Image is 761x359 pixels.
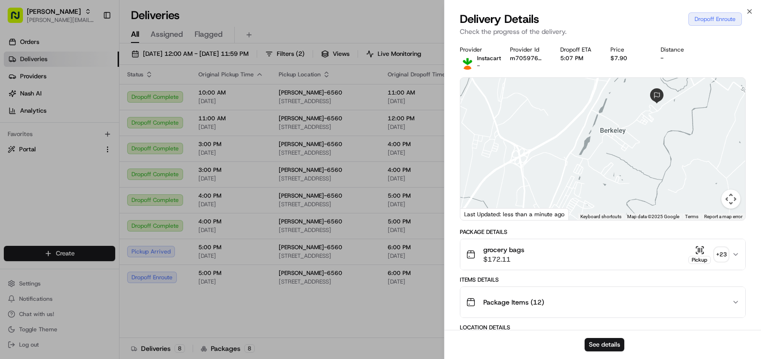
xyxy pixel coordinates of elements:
div: + 23 [715,248,728,261]
span: API Documentation [90,138,153,148]
span: Package Items ( 12 ) [483,297,544,307]
a: Open this area in Google Maps (opens a new window) [463,208,494,220]
button: Pickup+23 [688,245,728,264]
img: Google [463,208,494,220]
div: 5:07 PM [560,54,595,62]
div: Items Details [460,276,746,284]
div: Start new chat [33,91,157,101]
button: grocery bags$172.11Pickup+23 [460,239,745,270]
img: profile_instacart_ahold_partner.png [460,54,475,70]
span: Delivery Details [460,11,539,27]
div: 📗 [10,139,17,147]
button: Pickup [688,245,711,264]
button: Start new chat [163,94,174,106]
p: Welcome 👋 [10,38,174,53]
div: Location Details [460,324,746,331]
div: Package Details [460,228,746,236]
div: We're available if you need us! [33,101,121,108]
img: Nash [10,10,29,29]
button: Keyboard shortcuts [580,213,621,220]
div: Provider Id [510,46,545,53]
a: 📗Knowledge Base [6,135,77,152]
div: Provider [460,46,495,53]
div: Price [610,46,645,53]
div: - [661,54,696,62]
button: Package Items (12) [460,287,745,317]
p: Check the progress of the delivery. [460,27,746,36]
img: 1736555255976-a54dd68f-1ca7-489b-9aae-adbdc363a1c4 [10,91,27,108]
button: Map camera controls [721,190,740,209]
span: Map data ©2025 Google [627,214,679,219]
span: Knowledge Base [19,138,73,148]
div: Dropoff ETA [560,46,595,53]
button: m705976063 [510,54,545,62]
a: Report a map error [704,214,742,219]
div: Last Updated: less than a minute ago [460,208,569,220]
a: 💻API Documentation [77,135,157,152]
span: $172.11 [483,254,524,264]
a: Powered byPylon [67,161,116,169]
div: Distance [661,46,696,53]
button: See details [585,338,624,351]
span: Instacart [477,54,501,62]
input: Clear [25,62,158,72]
a: Terms (opens in new tab) [685,214,698,219]
span: grocery bags [483,245,524,254]
span: - [477,62,480,70]
div: Pickup [688,256,711,264]
div: 💻 [81,139,88,147]
div: $7.90 [610,54,645,62]
span: Pylon [95,162,116,169]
